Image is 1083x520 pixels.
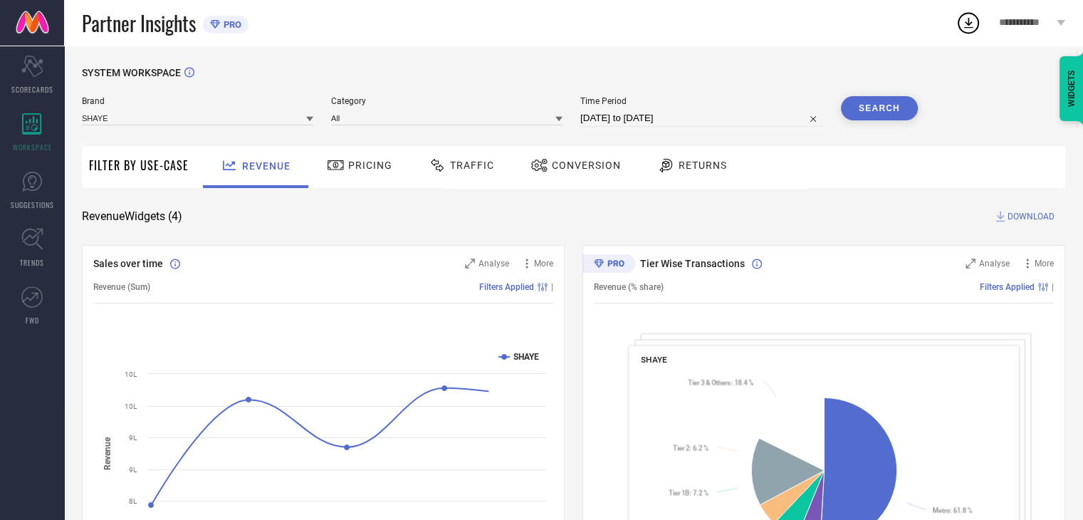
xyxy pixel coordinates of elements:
span: Revenue Widgets ( 4 ) [82,209,182,224]
text: : 18.4 % [688,379,753,387]
span: TRENDS [20,257,44,268]
span: Time Period [580,96,823,106]
span: Sales over time [93,258,163,269]
span: DOWNLOAD [1008,209,1055,224]
span: Partner Insights [82,9,196,38]
text: 10L [125,402,137,410]
button: Search [841,96,918,120]
svg: Zoom [966,259,975,269]
span: Revenue [242,160,291,172]
text: 9L [129,434,137,442]
span: SYSTEM WORKSPACE [82,67,181,78]
span: SHAYE [641,355,667,365]
span: Conversion [552,160,621,171]
span: Analyse [478,259,509,269]
svg: Zoom [465,259,475,269]
span: More [1035,259,1054,269]
span: Filters Applied [479,282,534,292]
span: More [534,259,553,269]
span: SUGGESTIONS [11,199,54,210]
span: PRO [220,19,241,30]
text: 8L [129,497,137,505]
span: Brand [82,96,313,106]
span: Revenue (% share) [594,282,664,292]
span: Tier Wise Transactions [640,258,745,269]
span: Revenue (Sum) [93,282,150,292]
input: Select time period [580,110,823,127]
span: FWD [26,315,39,326]
text: : 61.8 % [932,506,972,514]
tspan: Tier 1B [669,489,689,496]
span: Analyse [979,259,1010,269]
div: Open download list [956,10,981,36]
div: Premium [582,254,635,276]
span: Filter By Use-Case [89,157,189,174]
text: : 6.2 % [673,444,708,452]
tspan: Revenue [103,436,113,469]
span: Pricing [348,160,392,171]
text: 10L [125,370,137,378]
text: : 7.2 % [669,489,708,496]
span: Category [331,96,563,106]
span: WORKSPACE [13,142,52,152]
span: Filters Applied [980,282,1035,292]
span: Returns [679,160,727,171]
tspan: Metro [932,506,949,514]
span: SCORECARDS [11,84,53,95]
tspan: Tier 2 [673,444,689,452]
text: 9L [129,466,137,474]
tspan: Tier 3 & Others [688,379,731,387]
text: SHAYE [513,352,539,362]
span: Traffic [450,160,494,171]
span: | [1052,282,1054,292]
span: | [551,282,553,292]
